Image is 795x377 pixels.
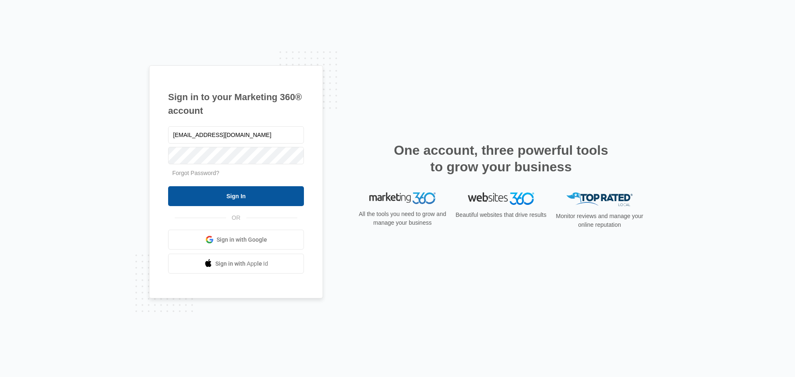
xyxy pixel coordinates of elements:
a: Sign in with Apple Id [168,254,304,274]
span: OR [226,214,246,222]
p: All the tools you need to grow and manage your business [356,210,449,227]
img: Websites 360 [468,192,534,204]
img: Top Rated Local [566,192,633,206]
p: Beautiful websites that drive results [455,211,547,219]
h1: Sign in to your Marketing 360® account [168,90,304,118]
span: Sign in with Apple Id [215,259,268,268]
span: Sign in with Google [217,235,267,244]
input: Sign In [168,186,304,206]
img: Marketing 360 [369,192,436,204]
a: Forgot Password? [172,170,219,176]
input: Email [168,126,304,144]
a: Sign in with Google [168,230,304,250]
p: Monitor reviews and manage your online reputation [553,212,646,229]
h2: One account, three powerful tools to grow your business [391,142,611,175]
